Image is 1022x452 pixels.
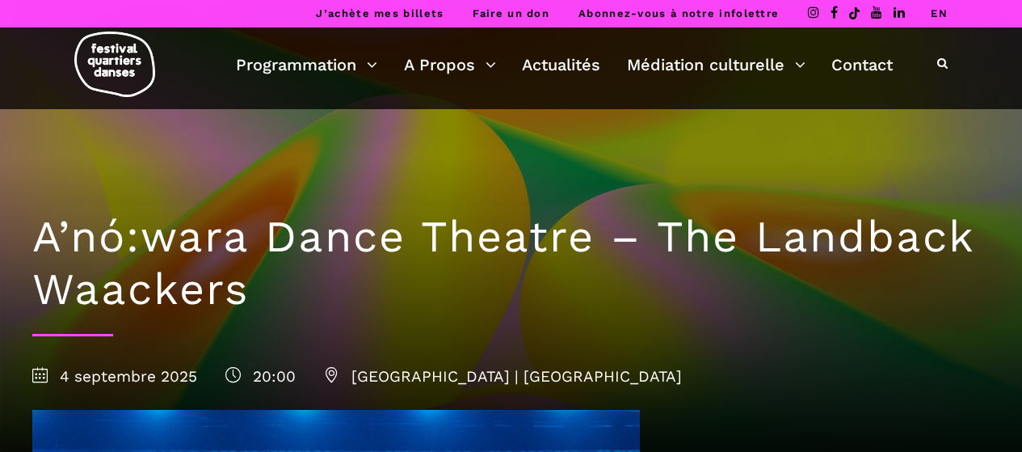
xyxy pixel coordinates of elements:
[578,7,779,19] a: Abonnez-vous à notre infolettre
[225,367,296,386] span: 20:00
[931,7,948,19] a: EN
[32,211,990,316] h1: A’nó:wara Dance Theatre – The Landback Waackers
[324,367,682,386] span: [GEOGRAPHIC_DATA] | [GEOGRAPHIC_DATA]
[473,7,549,19] a: Faire un don
[32,367,197,386] span: 4 septembre 2025
[236,51,377,78] a: Programmation
[522,51,600,78] a: Actualités
[404,51,496,78] a: A Propos
[74,32,155,97] img: logo-fqd-med
[627,51,805,78] a: Médiation culturelle
[316,7,444,19] a: J’achète mes billets
[831,51,893,78] a: Contact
